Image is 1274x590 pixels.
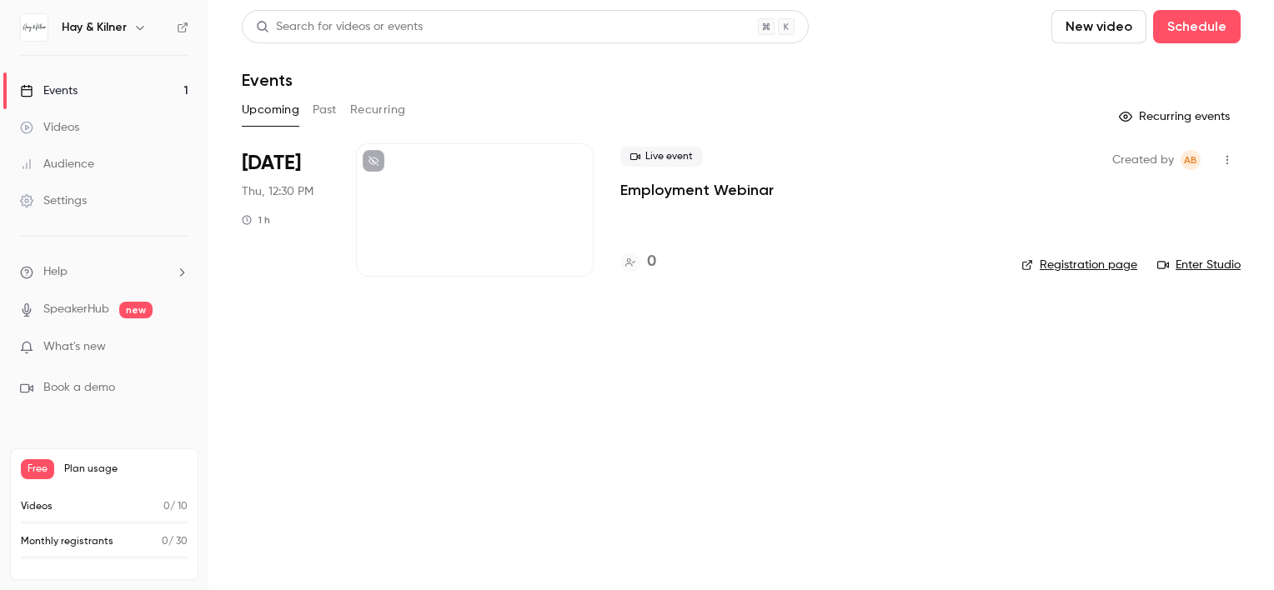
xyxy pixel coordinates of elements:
img: Hay & Kilner [21,14,48,41]
a: SpeakerHub [43,301,109,318]
span: Ashley Briggs [1181,150,1201,170]
div: Videos [20,119,79,136]
span: new [119,302,153,318]
h1: Events [242,70,293,90]
button: New video [1051,10,1146,43]
p: Monthly registrants [21,534,113,549]
span: 0 [163,502,170,512]
li: help-dropdown-opener [20,263,188,281]
p: / 10 [163,499,188,514]
h4: 0 [647,251,656,273]
a: Employment Webinar [620,180,774,200]
div: Nov 13 Thu, 12:30 PM (Europe/London) [242,143,329,277]
span: [DATE] [242,150,301,177]
div: Settings [20,192,87,209]
span: What's new [43,338,106,356]
span: Book a demo [43,379,115,397]
span: Free [21,459,54,479]
h6: Hay & Kilner [62,19,127,36]
button: Schedule [1153,10,1241,43]
p: / 30 [162,534,188,549]
button: Upcoming [242,97,299,123]
span: Plan usage [64,462,188,476]
div: Audience [20,156,94,172]
button: Recurring events [1111,103,1241,130]
button: Recurring [350,97,406,123]
p: Videos [21,499,53,514]
div: 1 h [242,213,270,227]
a: Enter Studio [1157,257,1241,273]
div: Events [20,82,78,99]
span: Thu, 12:30 PM [242,183,313,200]
span: AB [1184,150,1197,170]
iframe: Noticeable Trigger [168,340,188,355]
span: Live event [620,147,703,167]
span: Help [43,263,68,281]
span: 0 [162,537,168,547]
div: Search for videos or events [256,18,423,36]
button: Past [313,97,337,123]
span: Created by [1112,150,1174,170]
a: Registration page [1021,257,1137,273]
a: 0 [620,251,656,273]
